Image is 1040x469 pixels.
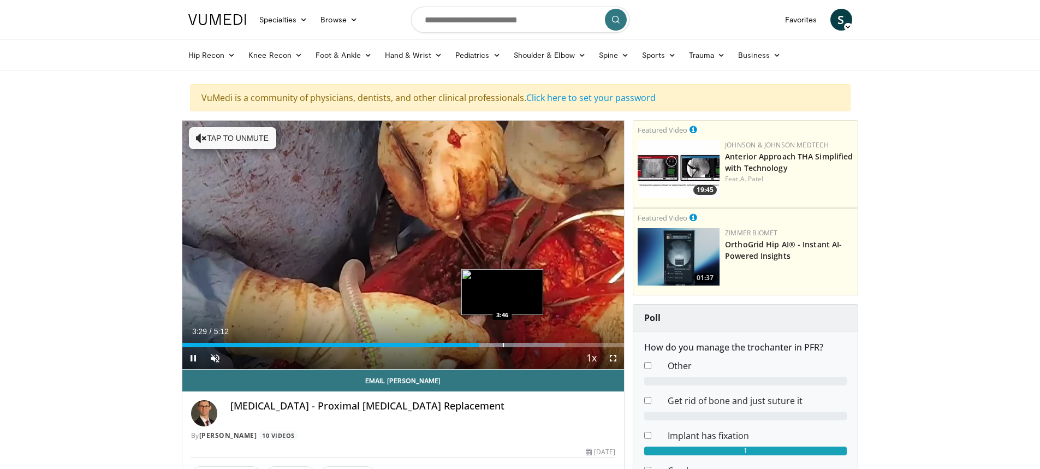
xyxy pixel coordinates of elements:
small: Featured Video [638,213,687,223]
a: Email [PERSON_NAME] [182,370,625,391]
button: Fullscreen [602,347,624,369]
span: 3:29 [192,327,207,336]
h6: How do you manage the trochanter in PFR? [644,342,847,353]
a: Click here to set your password [526,92,656,104]
img: Avatar [191,400,217,426]
a: Johnson & Johnson MedTech [725,140,829,150]
a: Shoulder & Elbow [507,44,592,66]
a: Hand & Wrist [378,44,449,66]
strong: Poll [644,312,661,324]
img: 51d03d7b-a4ba-45b7-9f92-2bfbd1feacc3.150x105_q85_crop-smart_upscale.jpg [638,228,720,286]
a: Trauma [682,44,732,66]
dd: Implant has fixation [659,429,855,442]
a: A. Patel [740,174,764,183]
div: [DATE] [586,447,615,457]
button: Unmute [204,347,226,369]
span: 19:45 [693,185,717,195]
a: Hip Recon [182,44,242,66]
dd: Get rid of bone and just suture it [659,394,855,407]
small: Featured Video [638,125,687,135]
input: Search topics, interventions [411,7,629,33]
a: Business [732,44,787,66]
a: Sports [635,44,682,66]
div: Progress Bar [182,343,625,347]
img: image.jpeg [461,269,543,315]
a: Foot & Ankle [309,44,378,66]
a: Specialties [253,9,314,31]
a: Browse [314,9,364,31]
div: VuMedi is a community of physicians, dentists, and other clinical professionals. [190,84,851,111]
a: Zimmer Biomet [725,228,777,238]
img: VuMedi Logo [188,14,246,25]
a: OrthoGrid Hip AI® - Instant AI-Powered Insights [725,239,842,261]
a: Anterior Approach THA Simplified with Technology [725,151,853,173]
span: 01:37 [693,273,717,283]
a: S [830,9,852,31]
span: / [210,327,212,336]
button: Playback Rate [580,347,602,369]
h4: [MEDICAL_DATA] - Proximal [MEDICAL_DATA] Replacement [230,400,616,412]
a: Pediatrics [449,44,507,66]
a: Spine [592,44,635,66]
a: 01:37 [638,228,720,286]
a: 19:45 [638,140,720,198]
div: Feat. [725,174,853,184]
span: 5:12 [214,327,229,336]
img: 06bb1c17-1231-4454-8f12-6191b0b3b81a.150x105_q85_crop-smart_upscale.jpg [638,140,720,198]
a: [PERSON_NAME] [199,431,257,440]
button: Pause [182,347,204,369]
a: 10 Videos [259,431,299,440]
button: Tap to unmute [189,127,276,149]
a: Knee Recon [242,44,309,66]
dd: Other [659,359,855,372]
a: Favorites [778,9,824,31]
video-js: Video Player [182,121,625,370]
div: By [191,431,616,441]
div: 1 [644,447,847,455]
